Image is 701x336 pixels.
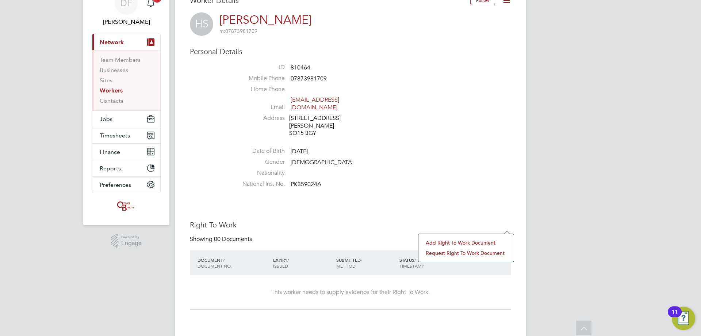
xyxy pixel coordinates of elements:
a: Team Members [100,56,141,63]
button: Open Resource Center, 11 new notifications [672,307,695,330]
a: [PERSON_NAME] [219,13,311,27]
span: / [287,257,289,263]
a: [EMAIL_ADDRESS][DOMAIN_NAME] [291,96,339,111]
div: 11 [671,312,678,321]
a: Businesses [100,67,128,73]
a: Contacts [100,97,123,104]
a: Workers [100,87,123,94]
label: Home Phone [234,86,285,93]
span: Preferences [100,181,131,188]
label: Nationality [234,169,285,177]
span: HS [190,12,213,36]
span: DOCUMENT NO. [198,263,232,269]
span: TIMESTAMP [399,263,424,269]
span: Reports [100,165,121,172]
label: Mobile Phone [234,75,285,82]
label: National Ins. No. [234,180,285,188]
span: PK359024A [291,181,321,188]
div: This worker needs to supply evidence for their Right To Work. [197,288,504,296]
span: / [361,257,362,263]
li: Request Right To Work Document [422,248,510,258]
div: SUBMITTED [334,253,398,272]
span: [DATE] [291,148,308,155]
button: Finance [92,144,160,160]
a: Go to home page [92,200,161,212]
h3: Personal Details [190,47,511,56]
span: Engage [121,240,142,246]
div: STATUS [398,253,461,272]
button: Preferences [92,177,160,193]
div: Network [92,50,160,110]
span: Finance [100,148,120,155]
div: [STREET_ADDRESS][PERSON_NAME] SO15 3GY [289,114,359,137]
a: Sites [100,77,112,84]
img: oneillandbrennan-logo-retina.png [116,200,137,212]
div: Showing [190,235,253,243]
div: EXPIRY [271,253,334,272]
label: Email [234,103,285,111]
label: Address [234,114,285,122]
button: Jobs [92,111,160,127]
span: Timesheets [100,132,130,139]
span: m: [219,28,225,34]
h3: Right To Work [190,220,511,230]
span: Jobs [100,116,112,122]
span: METHOD [336,263,356,269]
span: / [223,257,225,263]
span: Network [100,39,124,46]
label: Date of Birth [234,147,285,155]
span: [DEMOGRAPHIC_DATA] [291,159,353,166]
button: Timesheets [92,127,160,143]
span: Dan Fry [92,18,161,26]
span: / [414,257,416,263]
span: 00 Documents [214,235,252,243]
span: ISSUED [273,263,288,269]
label: ID [234,64,285,71]
button: Reports [92,160,160,176]
span: 810464 [291,64,310,71]
span: Powered by [121,234,142,240]
li: Add Right To Work Document [422,238,510,248]
label: Gender [234,158,285,166]
span: 07873981709 [291,75,327,82]
button: Network [92,34,160,50]
span: 07873981709 [219,28,257,34]
div: DOCUMENT [196,253,271,272]
a: Powered byEngage [111,234,142,248]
